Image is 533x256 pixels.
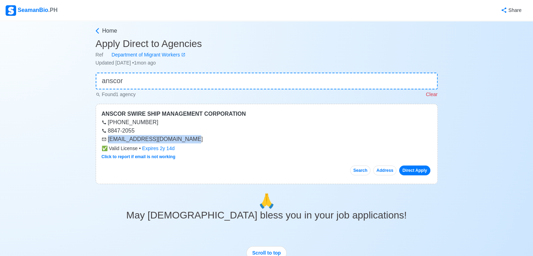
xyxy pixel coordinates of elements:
h3: May [DEMOGRAPHIC_DATA] bless you in your job applications! [96,209,438,221]
p: Found 1 agency [96,91,136,98]
a: Direct Apply [399,166,430,175]
a: [PHONE_NUMBER] [102,119,158,125]
span: Updated [DATE] • 1mon ago [96,60,156,66]
span: check [102,146,108,151]
div: SeamanBio [6,5,57,16]
div: ANSCOR SWIRE SHIP MANAGEMENT CORPORATION [102,110,432,118]
button: Share [494,4,527,17]
h3: Apply Direct to Agencies [96,38,438,50]
img: Logo [6,5,16,16]
a: Home [94,27,438,35]
div: Expires 2y 14d [142,145,175,152]
a: Click to report if email is not working [102,154,176,159]
button: Address [373,166,396,175]
div: Department of Migrant Workers [103,51,181,59]
span: Home [102,27,117,35]
input: 👉 Quick Search [96,73,438,89]
div: • [102,145,432,152]
div: Ref [96,51,438,59]
a: 8847-2055 [102,128,135,134]
span: Valid License [102,145,138,152]
a: Department of Migrant Workers [103,51,185,59]
span: pray [258,193,275,209]
p: Clear [426,91,437,98]
div: [EMAIL_ADDRESS][DOMAIN_NAME] [102,135,432,143]
span: .PH [48,7,58,13]
button: Search [350,166,370,175]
